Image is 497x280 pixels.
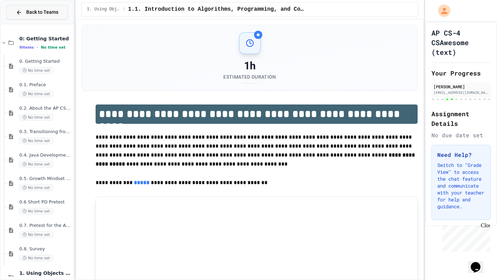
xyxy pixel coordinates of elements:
[19,36,72,42] span: 0: Getting Started
[19,45,34,50] span: 9 items
[19,91,53,97] span: No time set
[437,162,485,210] p: Switch to "Grade View" to access the chat feature and communicate with your teacher for help and ...
[19,184,53,191] span: No time set
[19,231,53,238] span: No time set
[433,83,489,90] div: [PERSON_NAME]
[19,208,53,214] span: No time set
[19,106,72,111] span: 0.2. About the AP CSA Exam
[19,255,53,261] span: No time set
[19,176,72,182] span: 0.5. Growth Mindset and Pair Programming
[128,5,305,13] span: 1.1. Introduction to Algorithms, Programming, and Compilers
[431,3,452,19] div: My Account
[19,270,72,276] span: 1. Using Objects and Methods
[431,28,491,57] h1: AP CS-4 CSAwesome (text)
[19,82,72,88] span: 0.1. Preface
[19,138,53,144] span: No time set
[26,9,58,16] span: Back to Teams
[19,114,53,121] span: No time set
[87,7,120,12] span: 1. Using Objects and Methods
[19,129,72,135] span: 0.3. Transitioning from AP CSP to AP CSA
[19,161,53,168] span: No time set
[431,109,491,128] h2: Assignment Details
[433,90,489,95] div: [EMAIL_ADDRESS][DOMAIN_NAME]
[37,44,38,50] span: •
[19,152,72,158] span: 0.4. Java Development Environments
[3,3,48,44] div: Chat with us now!Close
[440,222,490,252] iframe: chat widget
[431,68,491,78] h2: Your Progress
[437,151,485,159] h3: Need Help?
[19,67,53,74] span: No time set
[19,223,72,229] span: 0.7. Pretest for the AP CSA Exam
[468,252,490,273] iframe: chat widget
[19,59,72,64] span: 0. Getting Started
[123,7,125,12] span: /
[223,60,276,72] div: 1h
[431,131,491,139] div: No due date set
[19,199,72,205] span: 0.6 Short PD Pretest
[223,73,276,80] div: Estimated Duration
[19,246,72,252] span: 0.8. Survey
[6,5,68,20] button: Back to Teams
[41,45,66,50] span: No time set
